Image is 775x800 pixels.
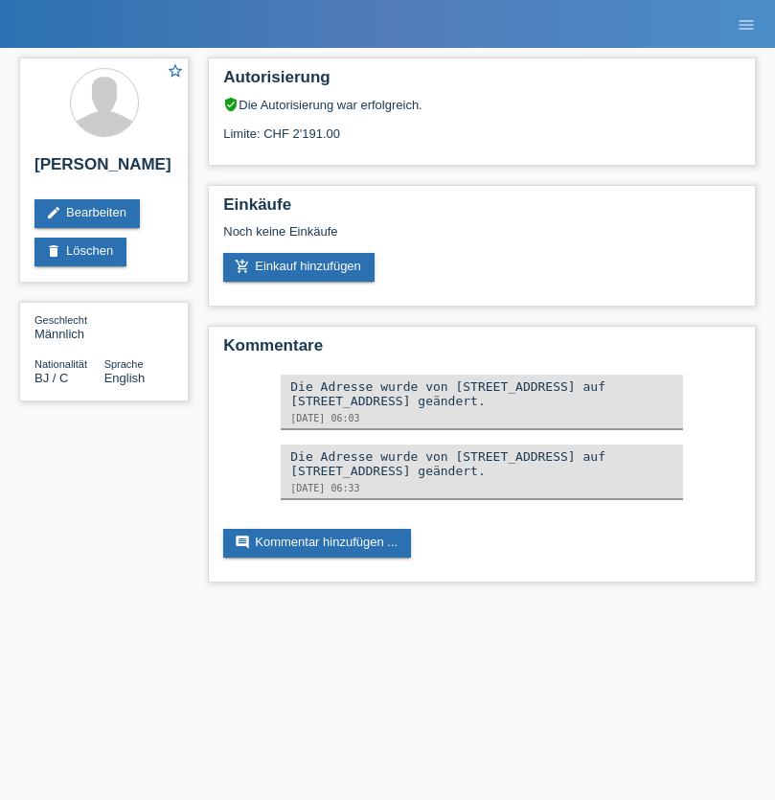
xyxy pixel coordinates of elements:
[290,483,673,493] div: [DATE] 06:33
[223,224,741,253] div: Noch keine Einkäufe
[34,358,87,370] span: Nationalität
[167,62,184,82] a: star_border
[235,259,250,274] i: add_shopping_cart
[104,371,146,385] span: English
[223,529,411,558] a: commentKommentar hinzufügen ...
[34,371,68,385] span: Benin / C / 13.04.1980
[290,413,673,423] div: [DATE] 06:03
[235,535,250,550] i: comment
[34,238,126,266] a: deleteLöschen
[737,15,756,34] i: menu
[46,205,61,220] i: edit
[46,243,61,259] i: delete
[223,195,741,224] h2: Einkäufe
[34,312,104,341] div: Männlich
[290,449,673,478] div: Die Adresse wurde von [STREET_ADDRESS] auf [STREET_ADDRESS] geändert.
[34,199,140,228] a: editBearbeiten
[727,18,765,30] a: menu
[167,62,184,80] i: star_border
[34,314,87,326] span: Geschlecht
[223,112,741,141] div: Limite: CHF 2'191.00
[104,358,144,370] span: Sprache
[223,68,741,97] h2: Autorisierung
[223,253,375,282] a: add_shopping_cartEinkauf hinzufügen
[223,336,741,365] h2: Kommentare
[290,379,673,408] div: Die Adresse wurde von [STREET_ADDRESS] auf [STREET_ADDRESS] geändert.
[34,155,173,184] h2: [PERSON_NAME]
[223,97,239,112] i: verified_user
[223,97,741,112] div: Die Autorisierung war erfolgreich.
